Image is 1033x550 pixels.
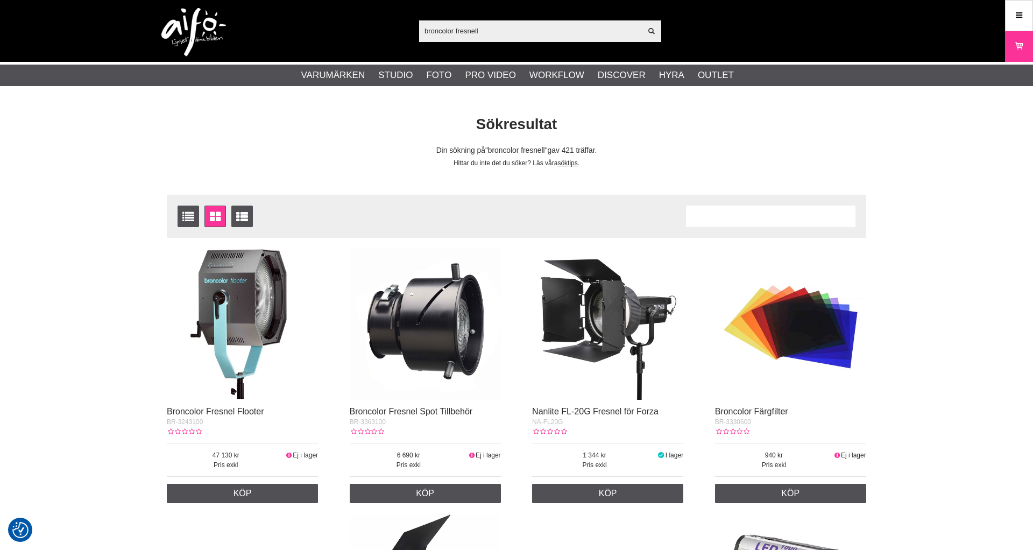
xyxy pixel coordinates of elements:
i: Ej i lager [833,452,841,459]
img: Nanlite FL-20G Fresnel för Forza [532,249,683,400]
span: Pris exkl [350,460,468,470]
span: Ej i lager [841,452,866,459]
span: Ej i lager [476,452,501,459]
a: Workflow [529,68,584,82]
img: logo.png [161,8,226,57]
a: Köp [532,484,683,503]
img: Broncolor Fresnel Flooter [167,249,318,400]
span: Din sökning på gav 421 träffar. [436,146,597,154]
img: Broncolor Färgfilter [715,249,866,400]
div: Kundbetyg: 0 [715,427,749,436]
i: I lager [657,452,666,459]
span: Pris exkl [167,460,285,470]
a: Listvisning [178,206,199,227]
a: Broncolor Fresnel Flooter [167,407,264,416]
div: Kundbetyg: 0 [532,427,567,436]
a: Outlet [698,68,734,82]
a: Broncolor Färgfilter [715,407,788,416]
span: I lager [666,452,683,459]
a: Fönstervisning [204,206,226,227]
span: Hittar du inte det du söker? Läs våra [454,159,557,167]
img: Revisit consent button [12,522,29,538]
i: Ej i lager [468,452,476,459]
h1: Sökresultat [159,114,874,135]
a: Broncolor Fresnel Spot Tillbehör [350,407,473,416]
a: Foto [426,68,451,82]
img: Broncolor Fresnel Spot Tillbehör [350,249,501,400]
a: Köp [715,484,866,503]
a: Nanlite FL-20G Fresnel för Forza [532,407,659,416]
span: 940 [715,450,833,460]
span: 47 130 [167,450,285,460]
span: NA-FL20G [532,418,563,426]
a: Hyra [659,68,684,82]
a: Utökad listvisning [231,206,253,227]
a: Studio [378,68,413,82]
a: Varumärken [301,68,365,82]
span: Ej i lager [293,452,318,459]
input: Sök produkter ... [419,23,641,39]
span: Pris exkl [715,460,833,470]
span: 6 690 [350,450,468,460]
a: Köp [350,484,501,503]
span: 1 344 [532,450,657,460]
a: Köp [167,484,318,503]
i: Ej i lager [285,452,293,459]
a: Discover [598,68,646,82]
span: . [578,159,579,167]
span: BR-3243100 [167,418,203,426]
span: Pris exkl [532,460,657,470]
span: broncolor fresnell [485,146,548,154]
div: Kundbetyg: 0 [350,427,384,436]
a: söktips [557,159,577,167]
span: BR-3363100 [350,418,386,426]
span: BR-3330600 [715,418,751,426]
a: Pro Video [465,68,515,82]
button: Samtyckesinställningar [12,520,29,540]
div: Kundbetyg: 0 [167,427,201,436]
